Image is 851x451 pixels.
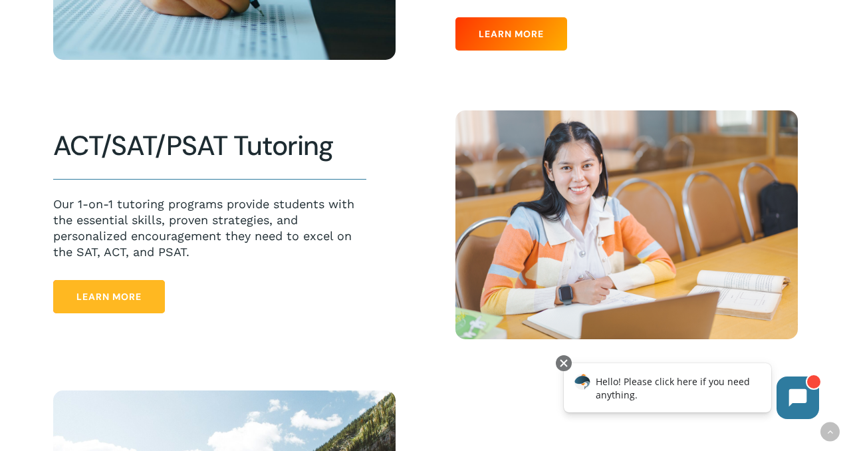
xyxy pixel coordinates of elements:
[76,290,142,303] span: Learn More
[550,353,832,432] iframe: Chatbot
[53,196,366,260] p: Our 1-on-1 tutoring programs provide students with the essential skills, proven strategies, and p...
[455,110,798,339] img: Happy Students 6
[53,280,165,313] a: Learn More
[455,17,567,51] a: Learn More
[53,130,366,162] h2: ACT/SAT/PSAT Tutoring
[479,27,544,41] span: Learn More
